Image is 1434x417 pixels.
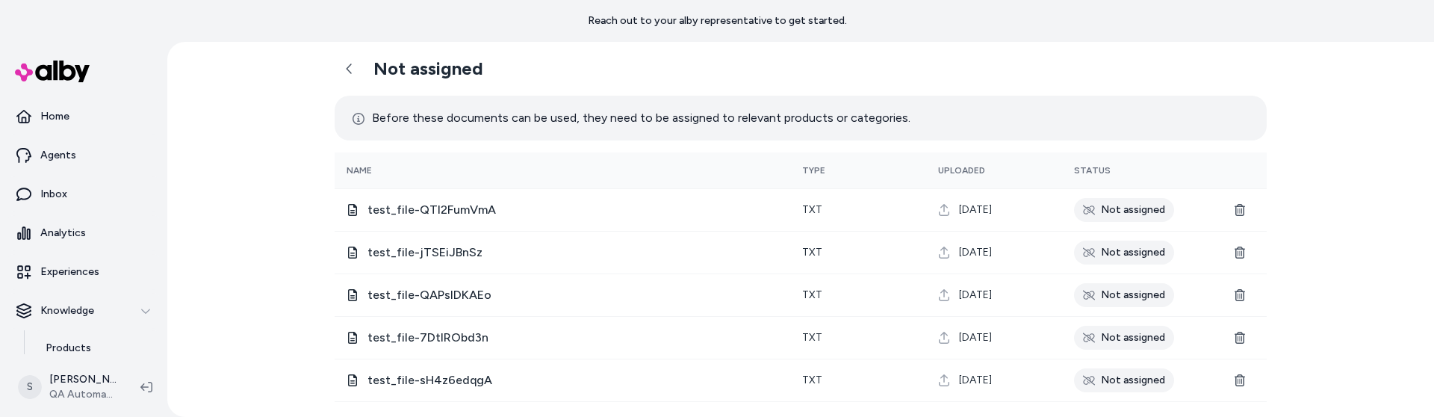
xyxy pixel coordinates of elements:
a: Agents [6,138,161,173]
span: S [18,375,42,399]
span: [DATE] [959,288,992,303]
span: Status [1074,165,1111,176]
span: [DATE] [959,203,992,217]
p: Reach out to your alby representative to get started. [588,13,847,28]
span: Type [802,165,825,176]
button: Knowledge [6,293,161,329]
span: txt [802,374,822,386]
p: Products [46,341,91,356]
span: test_file-jTSEiJBnSz [367,244,778,262]
p: Knowledge [40,303,94,318]
p: [PERSON_NAME] [49,372,117,387]
span: test_file-QAPslDKAEo [367,286,778,304]
div: test_file-jTSEiJBnSz.txt [347,244,778,262]
div: Not assigned [1074,368,1174,392]
div: Not assigned [1074,198,1174,222]
div: Not assigned [1074,241,1174,265]
div: test_file-sH4z6edqgA.txt [347,371,778,389]
span: txt [802,246,822,259]
div: Not assigned [1074,283,1174,307]
p: Before these documents can be used, they need to be assigned to relevant products or categories. [353,108,910,129]
span: [DATE] [959,330,992,345]
span: txt [802,331,822,344]
span: Uploaded [938,165,985,176]
p: Agents [40,148,76,163]
a: Analytics [6,215,161,251]
a: Inbox [6,176,161,212]
a: Experiences [6,254,161,290]
div: test_file-QAPslDKAEo.txt [347,286,778,304]
span: [DATE] [959,245,992,260]
a: Home [6,99,161,135]
div: test_file-QTl2FumVmA.txt [347,201,778,219]
button: S[PERSON_NAME]QA Automation 1 [9,363,128,411]
span: txt [802,203,822,216]
span: txt [802,288,822,301]
p: Inbox [40,187,67,202]
img: alby Logo [15,61,90,82]
div: Not assigned [1074,326,1174,350]
div: test_file-7DtlRObd3n.txt [347,329,778,347]
a: Products [31,330,161,366]
p: Home [40,109,69,124]
span: test_file-sH4z6edqgA [367,371,778,389]
span: [DATE] [959,373,992,388]
h2: Not assigned [373,58,483,80]
span: test_file-7DtlRObd3n [367,329,778,347]
p: Analytics [40,226,86,241]
div: Name [347,164,459,176]
p: Experiences [40,265,99,279]
span: test_file-QTl2FumVmA [367,201,778,219]
span: QA Automation 1 [49,387,117,402]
